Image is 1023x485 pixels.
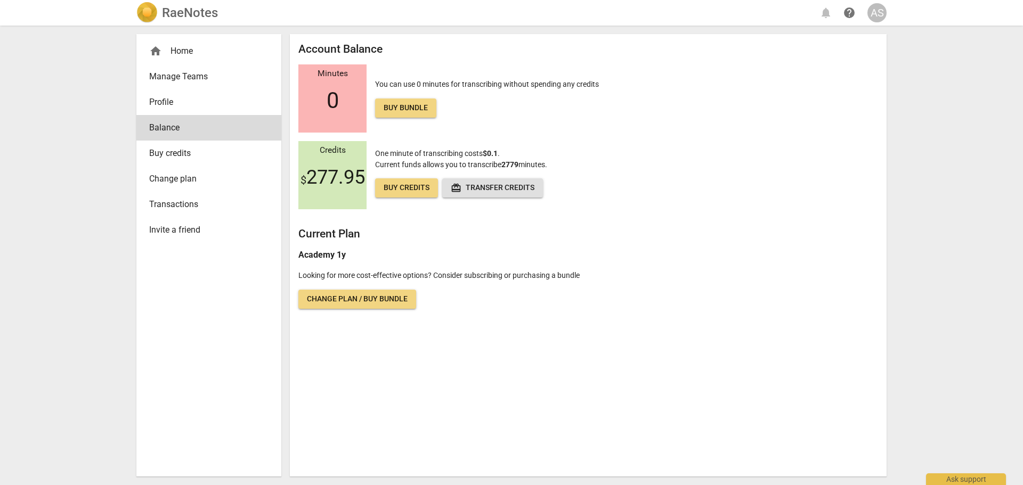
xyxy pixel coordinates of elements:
[451,183,534,193] span: Transfer credits
[926,473,1006,485] div: Ask support
[840,3,859,22] a: Help
[136,2,218,23] a: LogoRaeNotes
[384,103,428,113] span: Buy bundle
[298,146,367,155] div: Credits
[149,224,260,236] span: Invite a friend
[375,178,438,198] a: Buy credits
[375,149,500,158] span: One minute of transcribing costs .
[867,3,887,22] button: AS
[136,64,281,89] a: Manage Teams
[501,160,518,169] b: 2779
[298,290,416,309] a: Change plan / Buy bundle
[327,88,339,113] span: 0
[136,166,281,192] a: Change plan
[136,141,281,166] a: Buy credits
[149,45,162,57] span: home
[149,70,260,83] span: Manage Teams
[483,149,498,158] b: $0.1
[149,45,260,57] div: Home
[149,172,260,185] span: Change plan
[451,183,461,193] span: redeem
[136,89,281,115] a: Profile
[298,69,367,79] div: Minutes
[442,178,543,198] button: Transfer credits
[136,115,281,141] a: Balance
[298,270,878,281] p: Looking for more cost-effective options? Consider subscribing or purchasing a bundle
[298,227,878,241] h2: Current Plan
[149,198,260,211] span: Transactions
[149,147,260,160] span: Buy credits
[136,38,281,64] div: Home
[307,294,408,305] span: Change plan / Buy bundle
[149,121,260,134] span: Balance
[136,192,281,217] a: Transactions
[298,250,346,260] b: Academy 1y
[136,2,158,23] img: Logo
[843,6,856,19] span: help
[375,98,436,118] a: Buy bundle
[301,166,365,188] span: 277.95
[136,217,281,243] a: Invite a friend
[384,183,429,193] span: Buy credits
[149,96,260,109] span: Profile
[298,43,878,56] h2: Account Balance
[375,79,599,118] p: You can use 0 minutes for transcribing without spending any credits
[375,160,547,169] span: Current funds allows you to transcribe minutes.
[301,174,306,186] span: $
[162,5,218,20] h2: RaeNotes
